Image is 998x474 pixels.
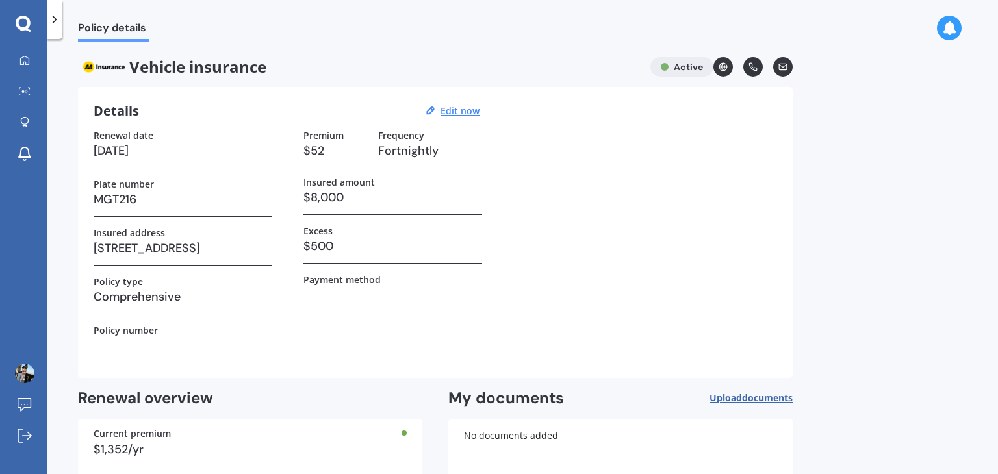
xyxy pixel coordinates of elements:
h3: [STREET_ADDRESS] [94,238,272,258]
label: Payment method [303,274,381,285]
h2: My documents [448,388,564,408]
h3: [DATE] [94,141,272,160]
label: Insured amount [303,177,375,188]
label: Excess [303,225,333,236]
div: Current premium [94,429,407,438]
h3: Details [94,103,139,119]
h3: Comprehensive [94,287,272,306]
div: $1,352/yr [94,443,407,455]
button: Uploaddocuments [710,388,793,408]
img: AA.webp [78,57,129,77]
label: Plate number [94,179,154,190]
h3: Fortnightly [378,141,482,160]
label: Insured address [94,227,165,238]
u: Edit now [441,105,480,117]
span: Policy details [78,21,149,39]
label: Renewal date [94,130,153,141]
span: Vehicle insurance [78,57,640,77]
span: Upload [710,393,793,403]
h3: MGT216 [94,190,272,209]
label: Policy number [94,325,158,336]
img: ACg8ocKTBkgJaXQHNEUx_jVU9eTHa7gHvipau_S7H8CsfzUgqkLCD5y9_w=s96-c [15,364,34,383]
span: documents [742,392,793,404]
label: Frequency [378,130,424,141]
label: Premium [303,130,344,141]
h3: $52 [303,141,368,160]
h3: $500 [303,236,482,256]
button: Edit now [437,105,483,117]
h3: $8,000 [303,188,482,207]
label: Policy type [94,276,143,287]
h2: Renewal overview [78,388,422,408]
